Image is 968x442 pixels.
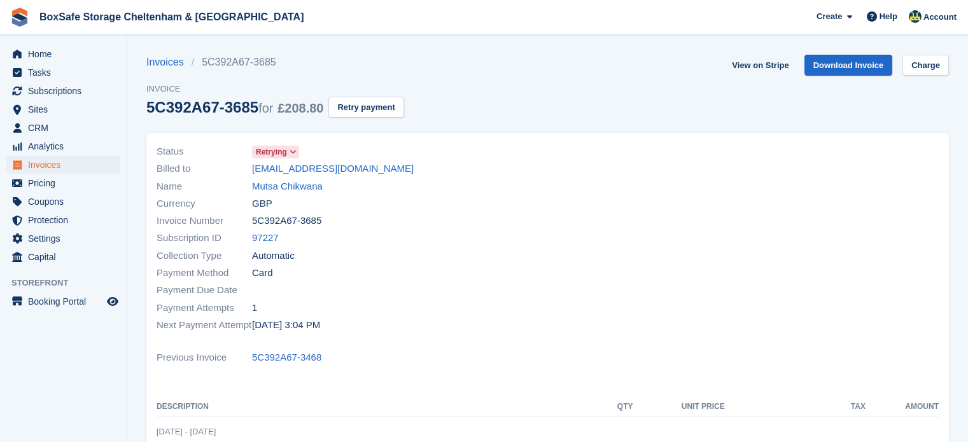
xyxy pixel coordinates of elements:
[28,248,104,266] span: Capital
[28,119,104,137] span: CRM
[252,318,320,333] time: 2025-09-19 14:04:11 UTC
[6,64,120,81] a: menu
[252,162,414,176] a: [EMAIL_ADDRESS][DOMAIN_NAME]
[28,137,104,155] span: Analytics
[28,193,104,211] span: Coupons
[252,231,279,245] a: 97227
[28,293,104,310] span: Booking Portal
[252,266,273,280] span: Card
[28,45,104,63] span: Home
[146,99,323,116] div: 5C392A67-3685
[28,156,104,174] span: Invoices
[600,397,633,417] th: QTY
[252,179,323,194] a: Mutsa Chikwana
[923,11,957,24] span: Account
[28,174,104,192] span: Pricing
[157,427,216,436] span: [DATE] - [DATE]
[258,101,273,115] span: for
[909,10,922,23] img: Kim Virabi
[256,146,287,158] span: Retrying
[277,101,323,115] span: £208.80
[10,8,29,27] img: stora-icon-8386f47178a22dfd0bd8f6a31ec36ba5ce8667c1dd55bd0f319d3a0aa187defe.svg
[6,137,120,155] a: menu
[880,10,897,23] span: Help
[252,144,299,159] a: Retrying
[157,197,252,211] span: Currency
[28,64,104,81] span: Tasks
[34,6,309,27] a: BoxSafe Storage Cheltenham & [GEOGRAPHIC_DATA]
[6,293,120,310] a: menu
[157,214,252,228] span: Invoice Number
[6,211,120,229] a: menu
[6,119,120,137] a: menu
[6,193,120,211] a: menu
[804,55,893,76] a: Download Invoice
[157,301,252,315] span: Payment Attempts
[28,230,104,247] span: Settings
[146,55,192,70] a: Invoices
[725,397,866,417] th: Tax
[817,10,842,23] span: Create
[633,397,725,417] th: Unit Price
[157,231,252,245] span: Subscription ID
[6,156,120,174] a: menu
[866,397,939,417] th: Amount
[6,230,120,247] a: menu
[105,294,120,309] a: Preview store
[252,214,321,228] span: 5C392A67-3685
[6,100,120,118] a: menu
[6,174,120,192] a: menu
[157,350,252,365] span: Previous Invoice
[28,82,104,100] span: Subscriptions
[252,301,257,315] span: 1
[28,211,104,229] span: Protection
[157,162,252,176] span: Billed to
[252,350,321,365] a: 5C392A67-3468
[6,248,120,266] a: menu
[157,144,252,159] span: Status
[28,100,104,118] span: Sites
[146,55,404,70] nav: breadcrumbs
[11,277,127,289] span: Storefront
[157,283,252,298] span: Payment Due Date
[328,97,403,118] button: Retry payment
[252,197,272,211] span: GBP
[157,266,252,280] span: Payment Method
[252,249,295,263] span: Automatic
[146,83,404,95] span: Invoice
[157,318,252,333] span: Next Payment Attempt
[6,45,120,63] a: menu
[727,55,794,76] a: View on Stripe
[157,397,600,417] th: Description
[157,249,252,263] span: Collection Type
[157,179,252,194] span: Name
[902,55,949,76] a: Charge
[6,82,120,100] a: menu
